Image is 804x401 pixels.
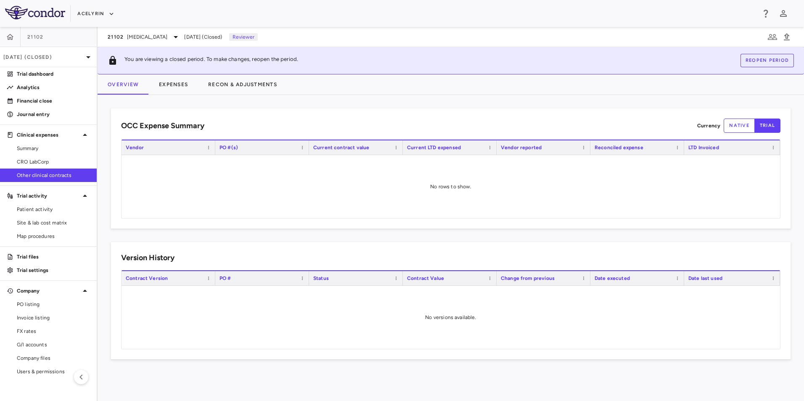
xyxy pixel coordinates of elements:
span: PO # [220,275,231,281]
span: Map procedures [17,232,90,240]
span: PO #(s) [220,145,238,150]
button: trial [754,119,780,133]
p: Trial activity [17,192,80,200]
h6: Version History [121,252,175,264]
span: Contract Value [407,275,444,281]
p: Analytics [17,84,90,91]
span: Change from previous [501,275,555,281]
p: Clinical expenses [17,131,80,139]
span: Status [313,275,329,281]
span: 21102 [108,34,124,40]
button: native [724,119,755,133]
button: Expenses [149,74,198,95]
img: logo-full-SnFGN8VE.png [5,6,65,19]
span: PO listing [17,301,90,308]
span: Reconciled expense [595,145,643,150]
span: Current contract value [313,145,369,150]
span: Other clinical contracts [17,171,90,179]
p: Trial files [17,253,90,261]
span: G/l accounts [17,341,90,348]
span: FX rates [17,327,90,335]
span: Vendor [126,145,144,150]
span: Date executed [595,275,630,281]
span: Company files [17,354,90,362]
span: Site & lab cost matrix [17,219,90,227]
span: [MEDICAL_DATA] [127,33,167,41]
button: Reopen period [741,54,794,67]
button: Acelyrin [77,7,114,21]
span: Contract Version [126,275,168,281]
p: You are viewing a closed period. To make changes, reopen the period. [124,55,298,66]
span: LTD Invoiced [688,145,719,150]
p: Trial settings [17,266,90,274]
h6: OCC Expense Summary [121,120,204,132]
p: Financial close [17,97,90,105]
span: Patient activity [17,206,90,213]
span: Date last used [688,275,722,281]
button: Recon & Adjustments [198,74,287,95]
span: [DATE] (Closed) [184,33,222,41]
p: Company [17,287,80,295]
p: [DATE] (Closed) [3,53,83,61]
span: Current LTD expensed [407,145,461,150]
span: Vendor reported [501,145,542,150]
p: Trial dashboard [17,70,90,78]
p: Currency [697,122,720,129]
span: Invoice listing [17,314,90,322]
span: CRO LabCorp [17,158,90,166]
button: Overview [98,74,149,95]
span: Summary [17,145,90,152]
span: Users & permissions [17,368,90,375]
p: Journal entry [17,111,90,118]
span: 21102 [27,34,43,40]
p: Reviewer [229,33,258,41]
